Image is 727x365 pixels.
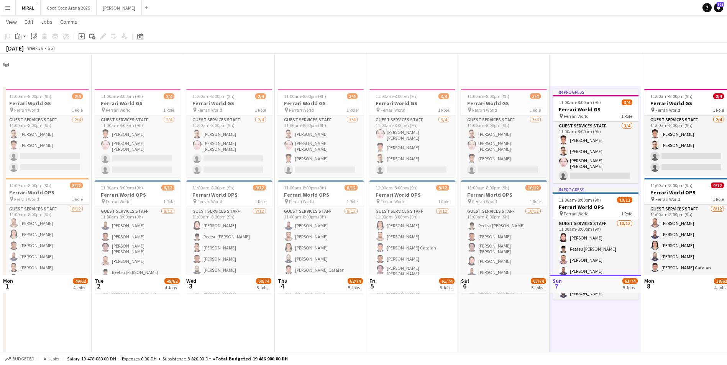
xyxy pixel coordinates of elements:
[289,107,314,113] span: Ferrari World
[460,282,469,290] span: 6
[461,100,547,107] h3: Ferrari World GS
[467,93,509,99] span: 11:00am-8:00pm (9h)
[369,191,455,198] h3: Ferrari World OPS
[284,93,326,99] span: 11:00am-8:00pm (9h)
[278,116,364,177] app-card-role: Guest Services Staff3/411:00am-8:00pm (9h)[PERSON_NAME][PERSON_NAME] [PERSON_NAME][PERSON_NAME]
[94,282,103,290] span: 2
[164,93,174,99] span: 2/4
[461,180,547,293] app-job-card: 11:00am-8:00pm (9h)10/12Ferrari World OPS Ferrari World1 RoleGuest Services Staff10/1211:00am-8:0...
[60,18,77,25] span: Comms
[101,93,143,99] span: 11:00am-8:00pm (9h)
[186,277,196,284] span: Wed
[12,356,34,362] span: Budgeted
[278,191,364,198] h3: Ferrari World OPS
[369,180,455,293] app-job-card: 11:00am-8:00pm (9h)8/12Ferrari World OPS Ferrari World1 RoleGuest Services Staff8/1211:00am-8:00p...
[713,93,724,99] span: 0/4
[6,18,17,25] span: View
[553,277,562,284] span: Sun
[72,196,83,202] span: 1 Role
[163,107,174,113] span: 1 Role
[101,185,143,191] span: 11:00am-8:00pm (9h)
[553,204,638,210] h3: Ferrari World OPS
[256,285,271,290] div: 5 Jobs
[461,89,547,177] app-job-card: 11:00am-8:00pm (9h)3/4Ferrari World GS Ferrari World1 RoleGuest Services Staff3/411:00am-8:00pm (...
[70,182,83,188] span: 8/12
[73,285,88,290] div: 4 Jobs
[564,211,589,217] span: Ferrari World
[3,189,89,196] h3: Ferrari World OPS
[186,100,272,107] h3: Ferrari World GS
[531,278,546,284] span: 63/74
[67,356,288,362] div: Salary 19 478 080.00 DH + Expenses 0.00 DH + Subsistence 8 820.00 DH =
[95,180,181,293] app-job-card: 11:00am-8:00pm (9h)8/12Ferrari World OPS Ferrari World1 RoleGuest Services Staff8/1211:00am-8:00p...
[197,107,222,113] span: Ferrari World
[650,182,693,188] span: 11:00am-8:00pm (9h)
[346,107,358,113] span: 1 Role
[278,180,364,293] app-job-card: 11:00am-8:00pm (9h)8/12Ferrari World OPS Ferrari World1 RoleGuest Services Staff8/1211:00am-8:00p...
[38,17,56,27] a: Jobs
[278,207,364,355] app-card-role: Guest Services Staff8/1211:00am-8:00pm (9h)[PERSON_NAME][PERSON_NAME][PERSON_NAME][PERSON_NAME][P...
[346,199,358,204] span: 1 Role
[3,89,89,175] app-job-card: 11:00am-8:00pm (9h)2/4Ferrari World GS Ferrari World1 RoleGuest Services Staff2/411:00am-8:00pm (...
[621,211,632,217] span: 1 Role
[95,207,181,357] app-card-role: Guest Services Staff8/1211:00am-8:00pm (9h)[PERSON_NAME][PERSON_NAME][PERSON_NAME] [PERSON_NAME][...
[165,285,179,290] div: 4 Jobs
[461,277,469,284] span: Sat
[438,107,449,113] span: 1 Role
[95,89,181,177] div: 11:00am-8:00pm (9h)2/4Ferrari World GS Ferrari World1 RoleGuest Services Staff2/411:00am-8:00pm (...
[95,191,181,198] h3: Ferrari World OPS
[376,93,418,99] span: 11:00am-8:00pm (9h)
[551,282,562,290] span: 7
[3,205,89,355] app-card-role: Guest Services Staff8/1211:00am-8:00pm (9h)[PERSON_NAME][PERSON_NAME][PERSON_NAME][PERSON_NAME][P...
[161,185,174,191] span: 8/12
[2,282,13,290] span: 1
[215,356,288,362] span: Total Budgeted 19 486 900.00 DH
[186,207,272,357] app-card-role: Guest Services Staff8/1211:00am-8:00pm (9h)[PERSON_NAME]Reetsu [PERSON_NAME][PERSON_NAME][PERSON_...
[369,89,455,177] div: 11:00am-8:00pm (9h)3/4Ferrari World GS Ferrari World1 RoleGuest Services Staff3/411:00am-8:00pm (...
[553,122,638,183] app-card-role: Guest Services Staff3/411:00am-8:00pm (9h)[PERSON_NAME][PERSON_NAME][PERSON_NAME] [PERSON_NAME]
[3,116,89,175] app-card-role: Guest Services Staff2/411:00am-8:00pm (9h)[PERSON_NAME][PERSON_NAME]
[369,207,455,357] app-card-role: Guest Services Staff8/1211:00am-8:00pm (9h)[PERSON_NAME][PERSON_NAME][PERSON_NAME] Catalan[PERSON...
[72,107,83,113] span: 1 Role
[713,196,724,202] span: 1 Role
[553,106,638,113] h3: Ferrari World GS
[559,197,601,203] span: 11:00am-8:00pm (9h)
[42,356,61,362] span: All jobs
[655,196,680,202] span: Ferrari World
[97,0,142,15] button: [PERSON_NAME]
[438,93,449,99] span: 3/4
[186,180,272,293] div: 11:00am-8:00pm (9h)8/12Ferrari World OPS Ferrari World1 RoleGuest Services Staff8/1211:00am-8:00p...
[345,185,358,191] span: 8/12
[472,107,497,113] span: Ferrari World
[164,278,180,284] span: 49/62
[95,116,181,177] app-card-role: Guest Services Staff2/411:00am-8:00pm (9h)[PERSON_NAME][PERSON_NAME] [PERSON_NAME]
[255,199,266,204] span: 1 Role
[25,45,44,51] span: Week 36
[186,89,272,177] app-job-card: 11:00am-8:00pm (9h)2/4Ferrari World GS Ferrari World1 RoleGuest Services Staff2/411:00am-8:00pm (...
[655,107,680,113] span: Ferrari World
[617,197,632,203] span: 10/12
[25,18,33,25] span: Edit
[16,0,41,15] button: MIRAL
[348,278,363,284] span: 62/74
[440,285,454,290] div: 5 Jobs
[3,277,13,284] span: Mon
[376,185,418,191] span: 11:00am-8:00pm (9h)
[14,196,39,202] span: Ferrari World
[278,277,287,284] span: Thu
[530,93,541,99] span: 3/4
[623,285,637,290] div: 5 Jobs
[559,99,601,105] span: 11:00am-8:00pm (9h)
[643,282,654,290] span: 8
[621,113,632,119] span: 1 Role
[650,93,693,99] span: 11:00am-8:00pm (9h)
[369,116,455,177] app-card-role: Guest Services Staff3/411:00am-8:00pm (9h)[PERSON_NAME] [PERSON_NAME][PERSON_NAME][PERSON_NAME]
[622,99,632,105] span: 3/4
[461,207,547,357] app-card-role: Guest Services Staff10/1211:00am-8:00pm (9h)Reetsu [PERSON_NAME][PERSON_NAME][PERSON_NAME] [PERSO...
[553,89,638,183] app-job-card: In progress11:00am-8:00pm (9h)3/4Ferrari World GS Ferrari World1 RoleGuest Services Staff3/411:00...
[467,185,509,191] span: 11:00am-8:00pm (9h)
